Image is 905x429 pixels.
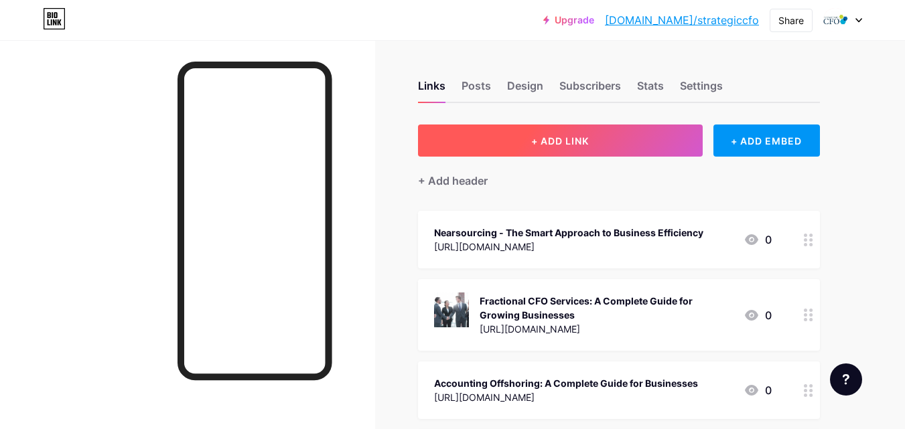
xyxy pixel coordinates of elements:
span: + ADD LINK [531,135,589,147]
div: 0 [744,232,772,248]
div: Posts [462,78,491,102]
img: strategiccfo [823,7,848,33]
a: [DOMAIN_NAME]/strategiccfo [605,12,759,28]
button: + ADD LINK [418,124,703,157]
div: 0 [744,382,772,398]
div: Design [507,78,543,102]
a: Upgrade [543,15,594,25]
img: Fractional CFO Services: A Complete Guide for Growing Businesses [434,292,469,327]
div: Accounting Offshoring: A Complete Guide for Businesses [434,376,698,390]
div: [URL][DOMAIN_NAME] [434,240,703,254]
div: Stats [637,78,664,102]
div: Fractional CFO Services: A Complete Guide for Growing Businesses [480,294,733,322]
div: + ADD EMBED [713,124,820,157]
div: Share [778,13,804,27]
div: Links [418,78,445,102]
div: + Add header [418,173,488,189]
div: Nearsourcing - The Smart Approach to Business Efficiency [434,226,703,240]
div: [URL][DOMAIN_NAME] [480,322,733,336]
div: Settings [680,78,723,102]
div: [URL][DOMAIN_NAME] [434,390,698,404]
div: 0 [744,307,772,323]
div: Subscribers [559,78,621,102]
